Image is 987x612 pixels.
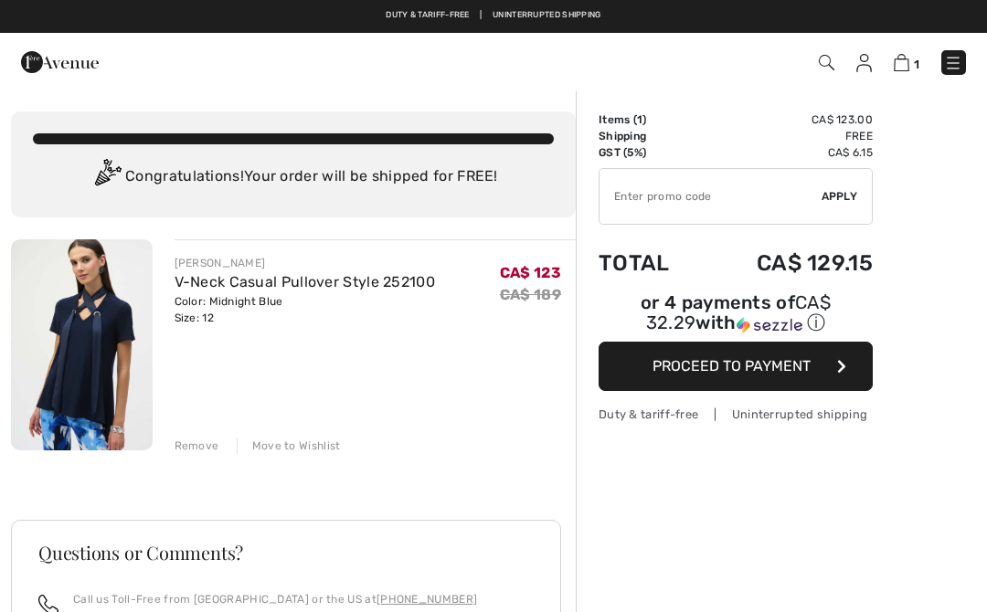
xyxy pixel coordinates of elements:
img: V-Neck Casual Pullover Style 252100 [11,239,153,450]
a: 1 [894,51,919,73]
img: 1ère Avenue [21,44,99,80]
img: Sezzle [737,317,802,333]
span: Apply [822,188,858,205]
span: 1 [637,113,642,126]
span: Proceed to Payment [653,357,811,375]
td: CA$ 123.00 [703,111,873,128]
h3: Questions or Comments? [38,543,534,562]
input: Promo code [600,169,822,224]
img: My Info [856,54,872,72]
p: Call us Toll-Free from [GEOGRAPHIC_DATA] or the US at [73,591,477,607]
div: [PERSON_NAME] [175,255,436,271]
button: Proceed to Payment [599,342,873,391]
div: Congratulations! Your order will be shipped for FREE! [33,159,554,195]
div: Move to Wishlist [237,438,341,454]
div: or 4 payments of with [599,294,873,335]
a: V-Neck Casual Pullover Style 252100 [175,273,436,290]
img: Search [819,55,834,70]
td: CA$ 6.15 [703,144,873,161]
td: GST (5%) [599,144,703,161]
div: Duty & tariff-free | Uninterrupted shipping [599,406,873,423]
s: CA$ 189 [500,286,561,303]
img: Menu [944,54,962,72]
td: Shipping [599,128,703,144]
img: Congratulation2.svg [89,159,125,195]
span: CA$ 32.29 [646,291,831,333]
a: 1ère Avenue [21,52,99,69]
div: or 4 payments ofCA$ 32.29withSezzle Click to learn more about Sezzle [599,294,873,342]
img: Shopping Bag [894,54,909,71]
span: CA$ 123 [500,264,561,281]
td: Free [703,128,873,144]
div: Color: Midnight Blue Size: 12 [175,293,436,326]
td: Items ( ) [599,111,703,128]
span: 1 [914,58,919,71]
a: [PHONE_NUMBER] [377,593,477,606]
td: Total [599,232,703,294]
td: CA$ 129.15 [703,232,873,294]
div: Remove [175,438,219,454]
